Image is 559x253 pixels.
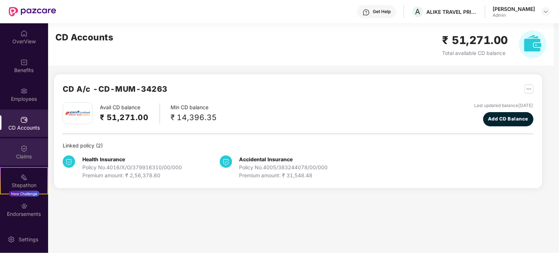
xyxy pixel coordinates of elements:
[1,182,47,189] div: Stepathon
[442,32,508,49] h2: ₹ 51,271.00
[20,116,28,123] img: svg+xml;base64,PHN2ZyBpZD0iQ0RfQWNjb3VudHMiIGRhdGEtbmFtZT0iQ0QgQWNjb3VudHMiIHhtbG5zPSJodHRwOi8vd3...
[426,8,477,15] div: ALIKE TRAVEL PRIVATE LIMITED
[55,31,114,44] h2: CD Accounts
[20,30,28,37] img: svg+xml;base64,PHN2ZyBpZD0iSG9tZSIgeG1sbnM9Imh0dHA6Ly93d3cudzMub3JnLzIwMDAvc3ZnIiB3aWR0aD0iMjAiIG...
[82,156,125,162] b: Health Insurance
[20,145,28,152] img: svg+xml;base64,PHN2ZyBpZD0iQ2xhaW0iIHhtbG5zPSJodHRwOi8vd3d3LnczLm9yZy8yMDAwL3N2ZyIgd2lkdGg9IjIwIi...
[100,103,160,123] div: Avail CD balance
[63,155,75,168] img: svg+xml;base64,PHN2ZyB4bWxucz0iaHR0cDovL3d3dy53My5vcmcvMjAwMC9zdmciIHdpZHRoPSIzNCIgaGVpZ2h0PSIzNC...
[488,115,528,123] span: Add CD Balance
[20,174,28,181] img: svg+xml;base64,PHN2ZyB4bWxucz0iaHR0cDovL3d3dy53My5vcmcvMjAwMC9zdmciIHdpZHRoPSIyMSIgaGVpZ2h0PSIyMC...
[239,156,293,162] b: Accidental Insurance
[474,102,533,109] div: Last updated balance [DATE]
[16,236,40,243] div: Settings
[20,87,28,95] img: svg+xml;base64,PHN2ZyBpZD0iRW1wbG95ZWVzIiB4bWxucz0iaHR0cDovL3d3dy53My5vcmcvMjAwMC9zdmciIHdpZHRoPS...
[63,142,533,150] div: Linked policy ( 2 )
[524,84,533,94] img: svg+xml;base64,PHN2ZyB4bWxucz0iaHR0cDovL3d3dy53My5vcmcvMjAwMC9zdmciIHdpZHRoPSIyNSIgaGVpZ2h0PSIyNS...
[363,9,370,16] img: svg+xml;base64,PHN2ZyBpZD0iSGVscC0zMngzMiIgeG1sbnM9Imh0dHA6Ly93d3cudzMub3JnLzIwMDAvc3ZnIiB3aWR0aD...
[239,171,328,179] div: Premium amount: ₹ 31,548.48
[82,171,182,179] div: Premium amount: ₹ 2,56,378.60
[63,83,168,95] h2: CD A/c - CD-MUM-34263
[373,9,391,15] div: Get Help
[519,31,547,58] img: svg+xml;base64,PHN2ZyB4bWxucz0iaHR0cDovL3d3dy53My5vcmcvMjAwMC9zdmciIHhtbG5zOnhsaW5rPSJodHRwOi8vd3...
[493,12,535,18] div: Admin
[9,7,56,16] img: New Pazcare Logo
[171,103,217,123] div: Min CD balance
[493,5,535,12] div: [PERSON_NAME]
[9,191,39,197] div: New Challenge
[543,9,549,15] img: svg+xml;base64,PHN2ZyBpZD0iRHJvcGRvd24tMzJ4MzIiIHhtbG5zPSJodHRwOi8vd3d3LnczLm9yZy8yMDAwL3N2ZyIgd2...
[20,202,28,210] img: svg+xml;base64,PHN2ZyBpZD0iRW5kb3JzZW1lbnRzIiB4bWxucz0iaHR0cDovL3d3dy53My5vcmcvMjAwMC9zdmciIHdpZH...
[8,236,15,243] img: svg+xml;base64,PHN2ZyBpZD0iU2V0dGluZy0yMHgyMCIgeG1sbnM9Imh0dHA6Ly93d3cudzMub3JnLzIwMDAvc3ZnIiB3aW...
[415,7,421,16] span: A
[483,112,533,126] button: Add CD Balance
[64,108,91,118] img: icici.png
[239,163,328,171] div: Policy No. 4005/383244078/00/000
[442,50,506,56] span: Total available CD balance
[82,163,182,171] div: Policy No. 4016/X/O/379916310/00/000
[100,111,149,123] h2: ₹ 51,271.00
[171,111,217,123] div: ₹ 14,396.35
[220,155,232,168] img: svg+xml;base64,PHN2ZyB4bWxucz0iaHR0cDovL3d3dy53My5vcmcvMjAwMC9zdmciIHdpZHRoPSIzNCIgaGVpZ2h0PSIzNC...
[20,59,28,66] img: svg+xml;base64,PHN2ZyBpZD0iQmVuZWZpdHMiIHhtbG5zPSJodHRwOi8vd3d3LnczLm9yZy8yMDAwL3N2ZyIgd2lkdGg9Ij...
